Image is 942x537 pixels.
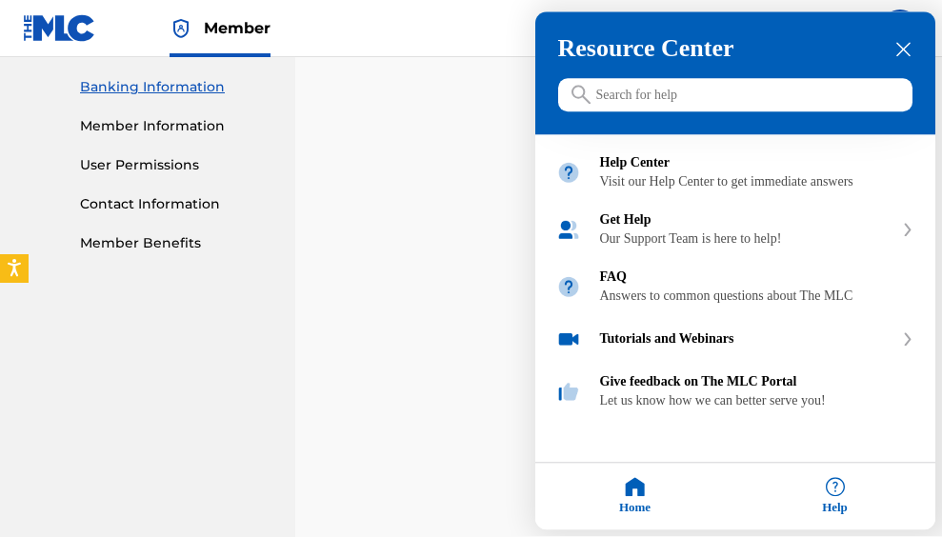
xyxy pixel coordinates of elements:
[902,333,913,347] svg: expand
[535,202,935,259] div: Get Help
[894,41,912,59] div: close resource center
[600,156,914,171] div: Help Center
[535,259,935,316] div: FAQ
[600,232,893,248] div: Our Support Team is here to help!
[556,328,581,352] img: module icon
[558,79,912,112] input: Search for help
[600,289,914,305] div: Answers to common questions about The MLC
[535,364,935,421] div: Give feedback on The MLC Portal
[600,213,893,229] div: Get Help
[558,35,912,64] h3: Resource Center
[600,375,914,390] div: Give feedback on The MLC Portal
[556,380,581,405] img: module icon
[600,332,893,348] div: Tutorials and Webinars
[600,175,914,190] div: Visit our Help Center to get immediate answers
[535,464,735,530] div: Home
[735,464,935,530] div: Help
[600,394,914,409] div: Let us know how we can better serve you!
[556,161,581,186] img: module icon
[535,135,935,421] div: entering resource center home
[556,218,581,243] img: module icon
[902,224,913,237] svg: expand
[535,145,935,202] div: Help Center
[600,270,914,286] div: FAQ
[535,316,935,364] div: Tutorials and Webinars
[535,135,935,421] div: Resource center home modules
[556,275,581,300] img: module icon
[571,86,591,105] svg: icon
